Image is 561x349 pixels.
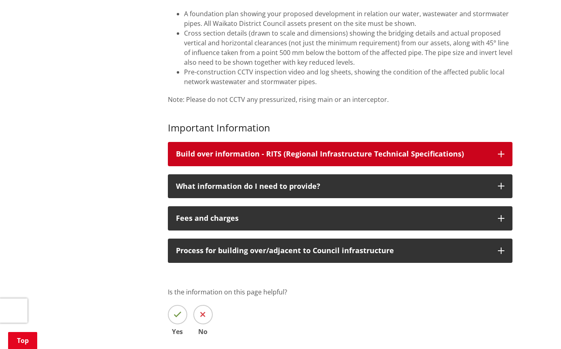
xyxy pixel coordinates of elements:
[176,182,490,190] div: What information do I need to provide?
[8,332,37,349] a: Top
[176,214,490,222] div: Fees and charges
[184,28,512,67] li: Cross section details (drawn to scale and dimensions) showing the bridging details and actual pro...
[524,315,553,344] iframe: Messenger Launcher
[168,239,512,263] button: Process for building over/adjacent to Council infrastructure
[193,328,213,335] span: No
[168,206,512,231] button: Fees and charges
[168,174,512,199] button: What information do I need to provide?
[168,122,512,134] h3: Important Information
[184,9,512,28] li: A foundation plan showing your proposed development in relation our water, wastewater and stormwa...
[168,328,187,335] span: Yes
[184,67,512,87] li: Pre-construction CCTV inspection video and log sheets, showing the condition of the affected publ...
[176,150,490,158] div: Build over information - RITS (Regional Infrastructure Technical Specifications)
[168,287,512,297] p: Is the information on this page helpful?
[176,247,490,255] p: Process for building over/adjacent to Council infrastructure
[168,95,512,104] p: Note: Please do not CCTV any pressurized, rising main or an interceptor.
[168,142,512,166] button: Build over information - RITS (Regional Infrastructure Technical Specifications)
